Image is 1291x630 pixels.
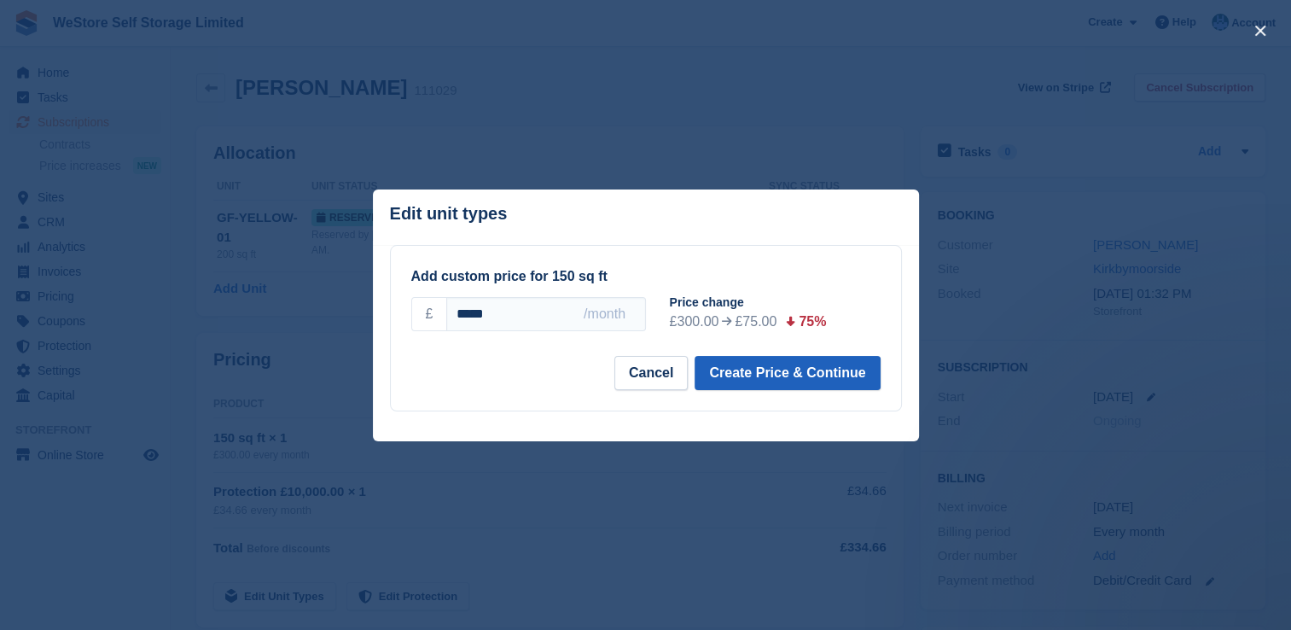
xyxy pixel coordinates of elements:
button: Create Price & Continue [695,356,880,390]
button: Cancel [614,356,688,390]
p: Edit unit types [390,204,508,224]
div: 75% [799,312,826,332]
div: £75.00 [735,312,776,332]
div: £300.00 [670,312,719,332]
div: Price change [670,294,894,312]
div: Add custom price for 150 sq ft [411,266,881,287]
button: close [1247,17,1274,44]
